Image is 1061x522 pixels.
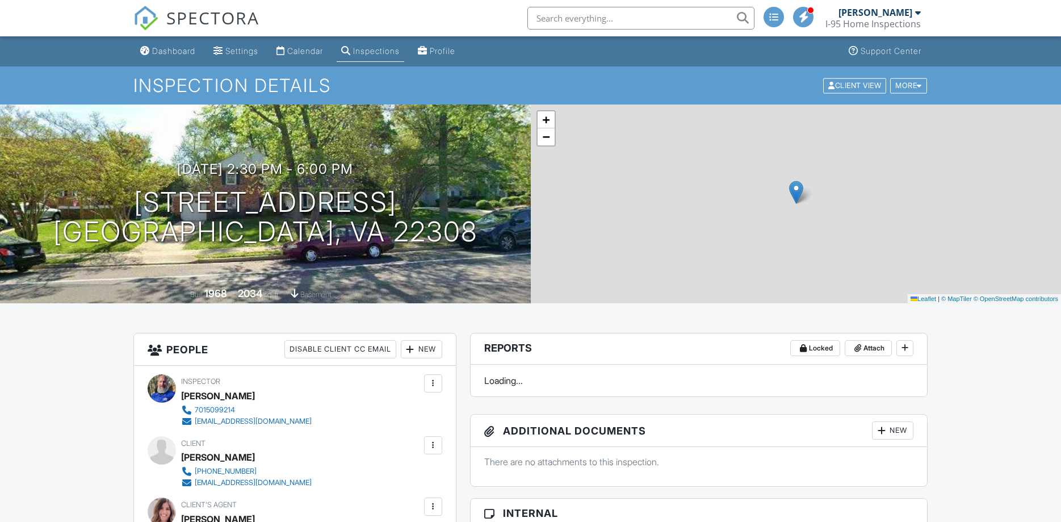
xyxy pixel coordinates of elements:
[938,295,940,302] span: |
[471,415,928,447] h3: Additional Documents
[542,130,550,144] span: −
[287,46,323,56] div: Calendar
[872,421,913,440] div: New
[822,81,889,89] a: Client View
[238,287,262,299] div: 2034
[181,439,206,448] span: Client
[941,295,972,302] a: © MapTiler
[538,128,555,145] a: Zoom out
[181,477,312,488] a: [EMAIL_ADDRESS][DOMAIN_NAME]
[911,295,936,302] a: Leaflet
[527,7,754,30] input: Search everything...
[166,6,259,30] span: SPECTORA
[136,41,200,62] a: Dashboard
[181,404,312,416] a: 7015099214
[861,46,921,56] div: Support Center
[538,111,555,128] a: Zoom in
[181,449,255,466] div: [PERSON_NAME]
[225,46,258,56] div: Settings
[134,333,456,366] h3: People
[181,466,312,477] a: [PHONE_NUMBER]
[264,290,280,299] span: sq. ft.
[133,76,928,95] h1: Inspection Details
[181,387,255,404] div: [PERSON_NAME]
[195,478,312,487] div: [EMAIL_ADDRESS][DOMAIN_NAME]
[181,416,312,427] a: [EMAIL_ADDRESS][DOMAIN_NAME]
[152,46,195,56] div: Dashboard
[401,340,442,358] div: New
[300,290,331,299] span: basement
[190,290,203,299] span: Built
[204,287,227,299] div: 1968
[177,161,353,177] h3: [DATE] 2:30 pm - 6:00 pm
[974,295,1058,302] a: © OpenStreetMap contributors
[181,377,220,386] span: Inspector
[823,78,886,93] div: Client View
[789,181,803,204] img: Marker
[844,41,926,62] a: Support Center
[353,46,400,56] div: Inspections
[195,467,257,476] div: [PHONE_NUMBER]
[825,18,921,30] div: I-95 Home Inspections
[133,15,259,39] a: SPECTORA
[133,6,158,31] img: The Best Home Inspection Software - Spectora
[195,406,235,415] div: 7015099214
[272,41,328,62] a: Calendar
[890,78,927,93] div: More
[209,41,263,62] a: Settings
[181,500,237,509] span: Client's Agent
[430,46,455,56] div: Profile
[284,340,396,358] div: Disable Client CC Email
[337,41,404,62] a: Inspections
[838,7,912,18] div: [PERSON_NAME]
[195,417,312,426] div: [EMAIL_ADDRESS][DOMAIN_NAME]
[542,112,550,127] span: +
[413,41,460,62] a: Profile
[484,456,914,468] p: There are no attachments to this inspection.
[53,187,477,248] h1: [STREET_ADDRESS] [GEOGRAPHIC_DATA], VA 22308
